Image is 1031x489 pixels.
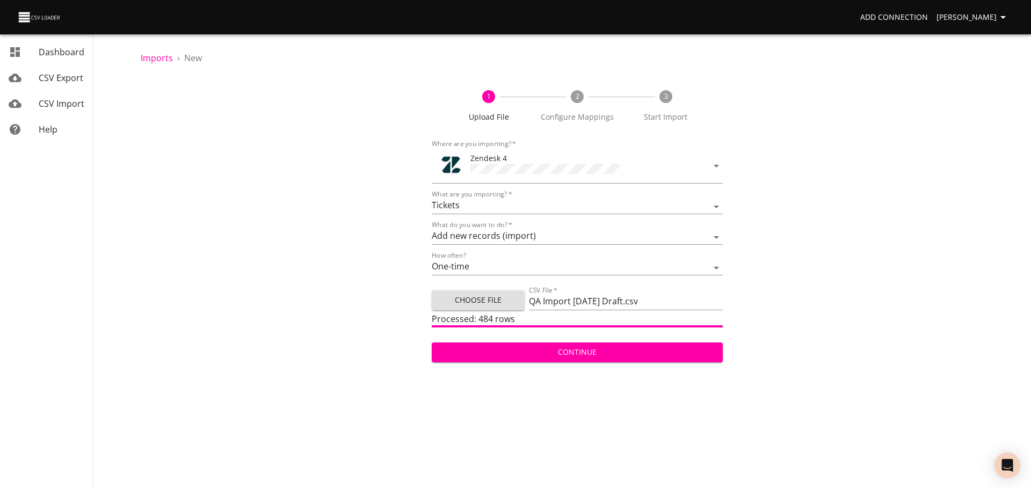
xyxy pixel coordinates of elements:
label: Where are you importing? [432,141,516,147]
div: Open Intercom Messenger [994,452,1020,478]
button: Continue [432,342,723,362]
li: › [177,52,180,64]
span: CSV Import [39,98,84,110]
span: Dashboard [39,46,84,58]
button: Choose File [432,290,525,310]
div: ToolZendesk 4 [432,148,723,184]
span: [PERSON_NAME] [936,11,1010,24]
label: How often? [432,252,466,259]
text: 1 [487,92,491,101]
span: CSV Export [39,72,83,84]
label: What do you want to do? [432,222,512,228]
label: What are you importing? [432,191,512,198]
button: [PERSON_NAME] [932,8,1014,27]
span: Start Import [626,112,706,122]
a: Imports [141,52,173,64]
span: Add Connection [860,11,928,24]
span: New [184,52,202,64]
span: Continue [440,346,714,359]
span: Configure Mappings [538,112,618,122]
span: Upload File [449,112,529,122]
label: CSV File [529,287,557,294]
text: 3 [664,92,667,101]
span: Choose File [440,294,516,307]
div: Tool [440,154,462,176]
a: Add Connection [856,8,932,27]
text: 2 [575,92,579,101]
span: Processed: 484 rows [432,313,515,325]
span: Help [39,123,57,135]
img: CSV Loader [17,10,62,25]
span: Zendesk 4 [470,153,507,163]
img: Zendesk [440,154,462,176]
